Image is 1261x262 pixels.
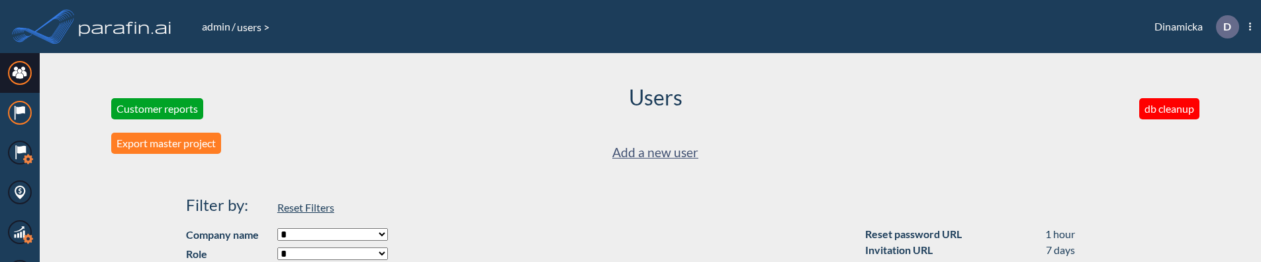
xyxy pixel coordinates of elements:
strong: Role [186,246,271,262]
div: Dinamicka [1135,15,1251,38]
button: Export master project [111,133,221,154]
a: admin [201,20,232,33]
div: 7 days [1046,242,1075,258]
h2: Users [629,85,682,110]
span: Reset Filters [277,201,334,214]
div: Reset password URL [865,226,962,242]
p: D [1223,21,1231,33]
button: Customer reports [111,98,203,119]
li: / [201,19,236,34]
img: logo [76,13,174,40]
strong: Company name [186,227,271,243]
h4: Filter by: [186,196,271,215]
div: 1 hour [1045,226,1075,242]
a: Add a new user [612,142,698,164]
div: Invitation URL [865,242,933,258]
span: users > [236,21,271,33]
button: db cleanup [1139,98,1199,119]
